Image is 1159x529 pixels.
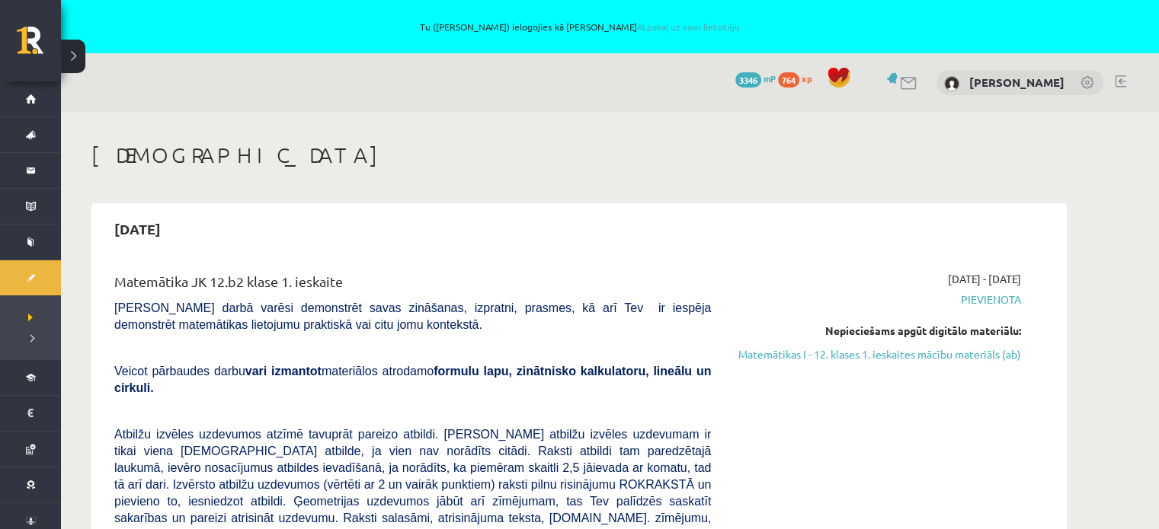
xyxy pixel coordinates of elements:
a: 3346 mP [735,72,776,84]
span: [DATE] - [DATE] [948,271,1021,287]
h2: [DATE] [99,211,176,247]
h1: [DEMOGRAPHIC_DATA] [91,142,1067,168]
b: formulu lapu, zinātnisko kalkulatoru, lineālu un cirkuli. [114,365,711,394]
b: vari izmantot [245,365,322,378]
span: [PERSON_NAME] darbā varēsi demonstrēt savas zināšanas, izpratni, prasmes, kā arī Tev ir iespēja d... [114,301,711,331]
span: xp [802,72,812,84]
a: [PERSON_NAME] [969,75,1065,90]
a: Matemātikas I - 12. klases 1. ieskaites mācību materiāls (ab) [734,346,1021,362]
a: Rīgas 1. Tālmācības vidusskola [17,27,61,65]
span: Veicot pārbaudes darbu materiālos atrodamo [114,365,711,394]
div: Matemātika JK 12.b2 klase 1. ieskaite [114,271,711,299]
span: mP [764,72,776,84]
span: Pievienota [734,292,1021,308]
a: Atpakaļ uz savu lietotāju [637,21,740,33]
div: Nepieciešams apgūt digitālo materiālu: [734,323,1021,339]
a: 764 xp [778,72,819,84]
span: 764 [778,72,799,88]
img: Amanda Lorberga [944,76,959,91]
span: 3346 [735,72,761,88]
span: Tu ([PERSON_NAME]) ielogojies kā [PERSON_NAME] [116,22,1043,31]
